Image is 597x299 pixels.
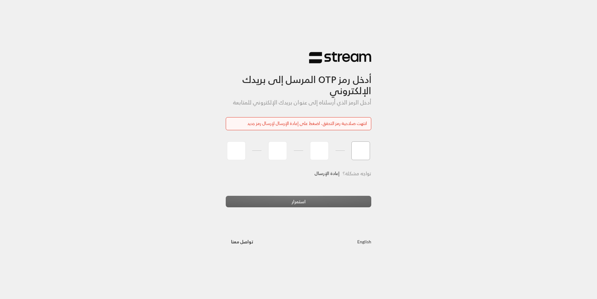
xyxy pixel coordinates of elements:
span: تواجه مشكلة؟ [343,169,371,178]
h3: أدخل رمز OTP المرسل إلى بريدك الإلكتروني [226,64,371,96]
h5: أدخل الرمز الذي أرسلناه إلى عنوان بريدك الإلكتروني للمتابعة [226,99,371,106]
button: تواصل معنا [226,236,258,247]
div: انتهت صلاحية رمز التحقق، اضغط على إعادة الإرسال لإرسال رمز جديد [230,120,367,127]
a: English [357,236,371,247]
img: Stream Logo [309,52,371,64]
a: إعادة الإرسال [314,167,340,180]
a: تواصل معنا [226,238,258,246]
